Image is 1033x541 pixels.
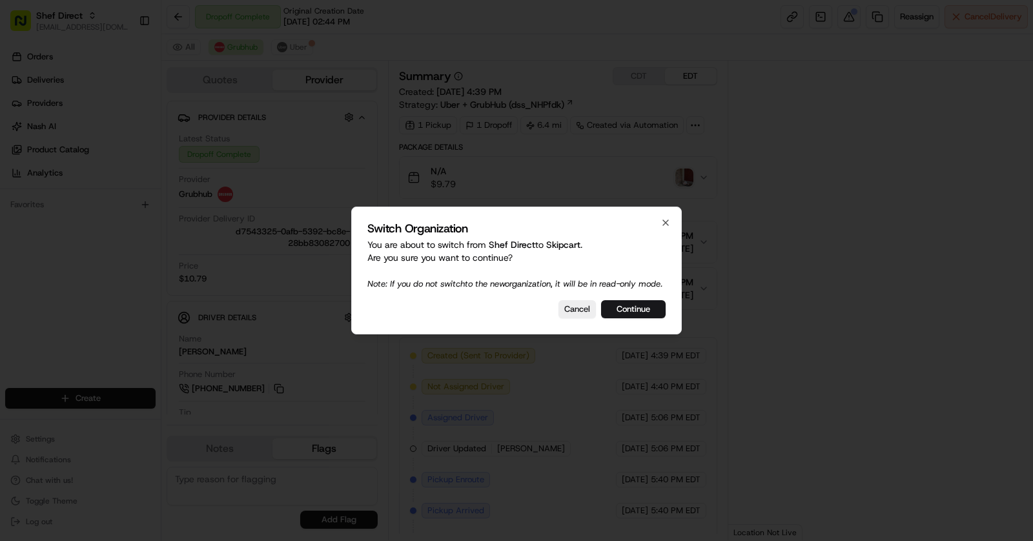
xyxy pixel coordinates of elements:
button: Continue [601,300,666,318]
span: Note: If you do not switch to the new organization, it will be in read-only mode. [367,278,662,289]
p: You are about to switch from to . Are you sure you want to continue? [367,238,666,290]
span: Shef Direct [489,239,535,250]
span: Skipcart [546,239,580,250]
h2: Switch Organization [367,223,666,234]
button: Cancel [558,300,596,318]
